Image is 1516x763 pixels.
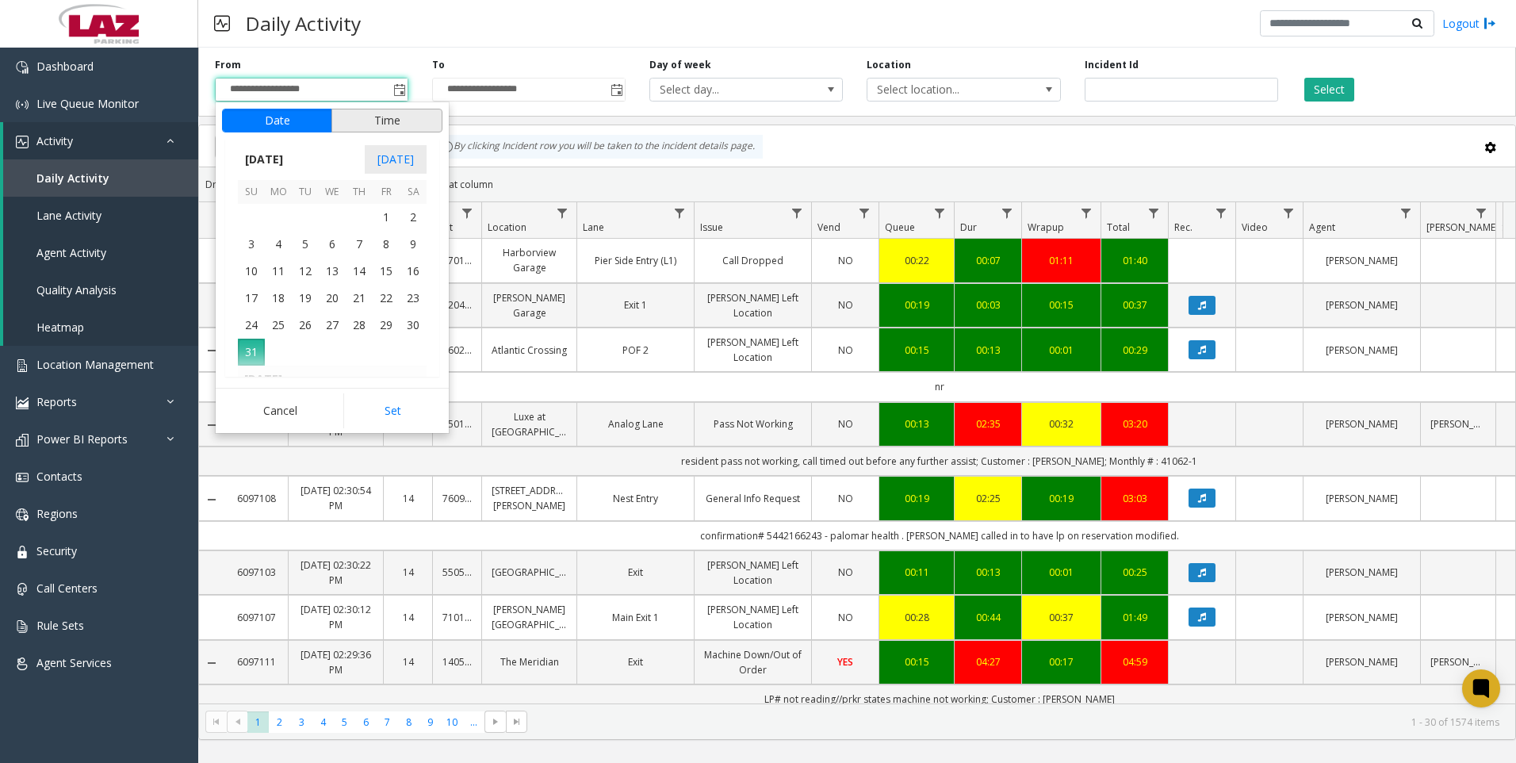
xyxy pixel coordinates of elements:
[16,471,29,484] img: 'icon'
[400,285,427,312] span: 23
[319,231,346,258] span: 6
[1430,416,1486,431] a: [PERSON_NAME]
[1076,202,1097,224] a: Wrapup Filter Menu
[319,231,346,258] td: Wednesday, August 6, 2025
[298,558,373,588] a: [DATE] 02:30:22 PM
[1111,416,1158,431] a: 03:20
[704,335,802,365] a: [PERSON_NAME] Left Location
[1111,654,1158,669] a: 04:59
[36,394,77,409] span: Reports
[346,285,373,312] td: Thursday, August 21, 2025
[238,258,265,285] span: 10
[432,58,445,72] label: To
[373,231,400,258] td: Friday, August 8, 2025
[587,416,684,431] a: Analog Lane
[346,258,373,285] span: 14
[506,711,527,733] span: Go to the last page
[346,312,373,339] span: 28
[1111,297,1158,312] a: 00:37
[234,491,278,506] a: 6097108
[3,159,198,197] a: Daily Activity
[3,309,198,346] a: Heatmap
[854,202,875,224] a: Vend Filter Menu
[1032,654,1091,669] div: 00:17
[442,491,472,506] a: 760905
[889,610,944,625] div: 00:28
[1032,416,1091,431] a: 00:32
[964,297,1012,312] div: 00:03
[269,711,290,733] span: Page 2
[492,602,567,632] a: [PERSON_NAME][GEOGRAPHIC_DATA]
[265,312,292,339] span: 25
[1111,343,1158,358] div: 00:29
[821,610,869,625] a: NO
[398,711,419,733] span: Page 8
[867,58,911,72] label: Location
[1032,253,1091,268] div: 01:11
[1032,491,1091,506] div: 00:19
[1032,343,1091,358] a: 00:01
[298,647,373,677] a: [DATE] 02:29:36 PM
[1313,491,1411,506] a: [PERSON_NAME]
[583,220,604,234] span: Lane
[964,610,1012,625] a: 00:44
[1278,202,1300,224] a: Video Filter Menu
[16,583,29,596] img: 'icon'
[821,297,869,312] a: NO
[298,602,373,632] a: [DATE] 02:30:12 PM
[492,654,567,669] a: The Meridian
[16,508,29,521] img: 'icon'
[247,711,269,733] span: Page 1
[16,359,29,372] img: 'icon'
[1313,343,1411,358] a: [PERSON_NAME]
[334,711,355,733] span: Page 5
[838,566,853,579] span: NO
[234,565,278,580] a: 6097103
[393,654,423,669] a: 14
[400,204,427,231] td: Saturday, August 2, 2025
[1111,491,1158,506] a: 03:03
[400,231,427,258] td: Saturday, August 9, 2025
[838,492,853,505] span: NO
[36,208,101,223] span: Lane Activity
[373,312,400,339] span: 29
[587,297,684,312] a: Exit 1
[1111,610,1158,625] a: 01:49
[669,202,691,224] a: Lane Filter Menu
[214,4,230,43] img: pageIcon
[964,416,1012,431] a: 02:35
[373,312,400,339] td: Friday, August 29, 2025
[1304,78,1354,102] button: Select
[400,312,427,339] td: Saturday, August 30, 2025
[587,491,684,506] a: Nest Entry
[400,312,427,339] span: 30
[821,416,869,431] a: NO
[650,79,804,101] span: Select day...
[587,343,684,358] a: POF 2
[889,416,944,431] div: 00:13
[265,231,292,258] span: 4
[390,79,408,101] span: Toggle popup
[292,231,319,258] span: 5
[649,58,711,72] label: Day of week
[377,711,398,733] span: Page 7
[419,711,441,733] span: Page 9
[442,565,472,580] a: 550570
[319,285,346,312] td: Wednesday, August 20, 2025
[319,258,346,285] span: 13
[889,253,944,268] div: 00:22
[442,654,472,669] a: 140577
[292,312,319,339] td: Tuesday, August 26, 2025
[234,654,278,669] a: 6097111
[265,312,292,339] td: Monday, August 25, 2025
[889,343,944,358] a: 00:15
[587,565,684,580] a: Exit
[16,546,29,558] img: 'icon'
[36,655,112,670] span: Agent Services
